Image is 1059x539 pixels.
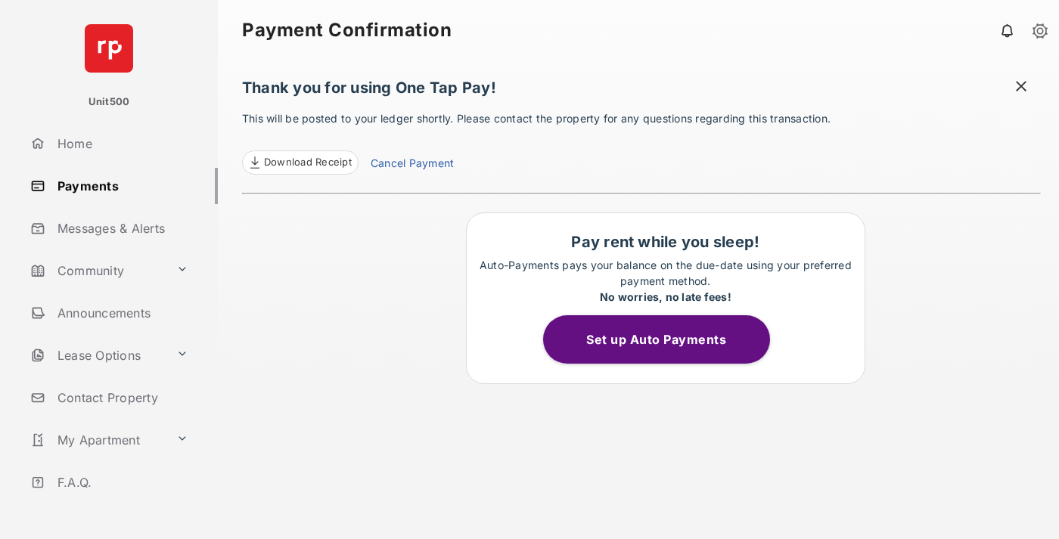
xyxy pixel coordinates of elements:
a: Contact Property [24,379,218,416]
a: Payments [24,168,218,204]
a: Lease Options [24,337,170,373]
a: My Apartment [24,422,170,458]
p: Auto-Payments pays your balance on the due-date using your preferred payment method. [474,257,857,305]
a: Community [24,252,170,289]
img: svg+xml;base64,PHN2ZyB4bWxucz0iaHR0cDovL3d3dy53My5vcmcvMjAwMC9zdmciIHdpZHRoPSI2NCIgaGVpZ2h0PSI2NC... [85,24,133,73]
span: Download Receipt [264,155,352,170]
a: Cancel Payment [371,155,454,175]
a: Home [24,125,218,162]
a: Messages & Alerts [24,210,218,246]
div: No worries, no late fees! [474,289,857,305]
a: Set up Auto Payments [543,332,788,347]
a: F.A.Q. [24,464,218,500]
a: Download Receipt [242,150,359,175]
h1: Thank you for using One Tap Pay! [242,79,1041,104]
strong: Payment Confirmation [242,21,452,39]
p: This will be posted to your ledger shortly. Please contact the property for any questions regardi... [242,110,1041,175]
h1: Pay rent while you sleep! [474,233,857,251]
p: Unit500 [89,94,130,110]
button: Set up Auto Payments [543,315,770,364]
a: Announcements [24,295,218,331]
